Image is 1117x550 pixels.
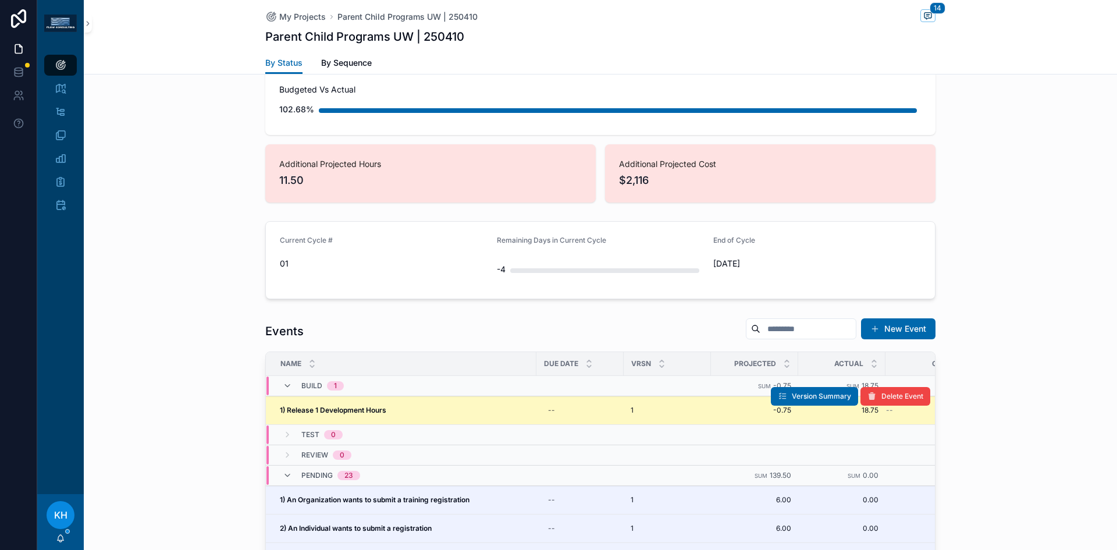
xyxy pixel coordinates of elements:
[37,47,84,230] div: scrollable content
[280,258,488,269] span: 01
[930,2,945,14] span: 14
[886,495,973,505] a: 6.0
[279,11,326,23] span: My Projects
[544,359,578,368] span: Due Date
[886,406,893,415] span: --
[340,450,344,460] div: 0
[280,495,529,505] a: 1) An Organization wants to submit a training registration
[265,11,326,23] a: My Projects
[301,430,319,439] span: Test
[344,471,353,480] div: 23
[631,495,704,505] a: 1
[265,323,304,339] h1: Events
[755,473,767,479] small: Sum
[301,381,322,391] span: Build
[792,392,851,401] span: Version Summary
[718,495,791,505] a: 6.00
[279,158,582,170] span: Additional Projected Hours
[44,15,77,32] img: App logo
[758,383,771,389] small: Sum
[301,450,328,460] span: Review
[497,258,506,281] div: -4
[543,401,617,420] a: --
[265,29,464,45] h1: Parent Child Programs UW | 250410
[331,430,336,439] div: 0
[805,406,878,415] a: 18.75
[548,524,555,533] div: --
[279,172,582,189] span: 11.50
[834,359,863,368] span: Actual
[548,495,555,505] div: --
[713,258,921,269] span: [DATE]
[713,236,755,244] span: End of Cycle
[631,406,704,415] a: 1
[543,491,617,509] a: --
[631,524,634,533] span: 1
[280,406,386,414] strong: 1) Release 1 Development Hours
[280,359,301,368] span: Name
[805,524,878,533] a: 0.00
[321,57,372,69] span: By Sequence
[631,495,634,505] span: 1
[862,381,878,390] span: 18.75
[631,359,651,368] span: VRSN
[881,392,923,401] span: Delete Event
[718,406,791,415] a: -0.75
[770,471,791,480] span: 139.50
[886,406,973,415] a: --
[848,473,860,479] small: Sum
[321,52,372,76] a: By Sequence
[886,524,973,533] a: 6.0
[280,524,529,533] a: 2) An Individual wants to submit a registration
[932,359,965,368] span: Original
[279,98,314,121] div: 102.68%
[863,471,878,480] span: 0.00
[280,406,529,415] a: 1) Release 1 Development Hours
[279,84,922,95] span: Budgeted Vs Actual
[860,387,930,406] button: Delete Event
[920,9,935,24] button: 14
[771,387,858,406] button: Version Summary
[805,495,878,505] a: 0.00
[631,524,704,533] a: 1
[301,471,333,480] span: Pending
[265,57,303,69] span: By Status
[734,359,776,368] span: Projected
[54,508,67,522] span: KH
[548,406,555,415] div: --
[718,524,791,533] a: 6.00
[861,318,935,339] button: New Event
[337,11,478,23] a: Parent Child Programs UW | 250410
[334,381,337,391] div: 1
[631,406,634,415] span: 1
[265,52,303,74] a: By Status
[280,524,432,533] strong: 2) An Individual wants to submit a registration
[280,236,333,244] span: Current Cycle #
[619,158,922,170] span: Additional Projected Cost
[280,495,469,504] strong: 1) An Organization wants to submit a training registration
[773,381,791,390] span: -0.75
[619,172,922,189] span: $2,116
[497,236,606,244] span: Remaining Days in Current Cycle
[543,519,617,538] a: --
